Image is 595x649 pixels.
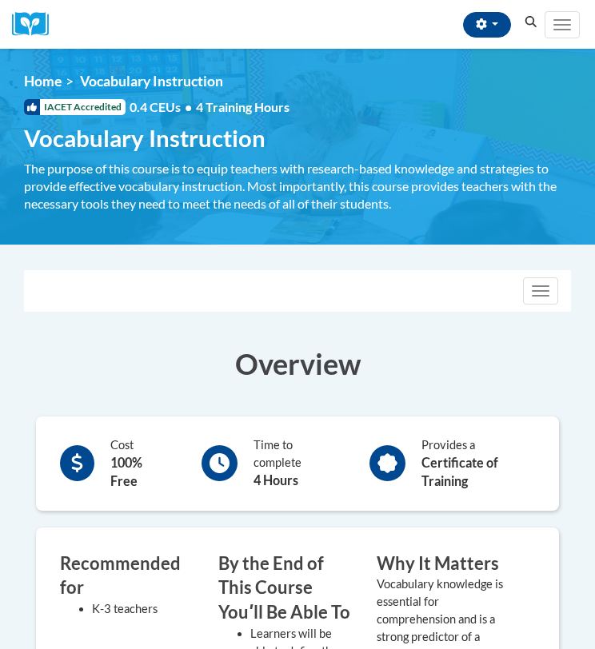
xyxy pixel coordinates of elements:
div: The purpose of this course is to equip teachers with research-based knowledge and strategies to p... [24,160,571,213]
div: Provides a [421,436,535,491]
span: Vocabulary Instruction [80,73,223,90]
li: K-3 teachers [92,600,194,618]
div: Time to complete [254,436,333,490]
b: 100% Free [110,455,142,488]
button: Account Settings [463,12,511,38]
h3: Overview [24,344,571,384]
span: Vocabulary Instruction [24,124,266,152]
b: 4 Hours [254,472,298,488]
h3: Why It Matters [377,551,511,576]
a: Home [24,73,62,90]
h3: Recommended for [60,551,194,601]
button: Search [519,13,543,32]
a: Cox Campus [12,12,60,37]
span: 0.4 CEUs [130,98,290,116]
b: Certificate of Training [421,455,498,488]
span: IACET Accredited [24,99,126,115]
div: Cost [110,436,166,491]
span: 4 Training Hours [196,99,290,114]
img: Logo brand [12,12,60,37]
h3: By the End of This Course Youʹll Be Able To [218,551,353,625]
span: • [185,99,192,114]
